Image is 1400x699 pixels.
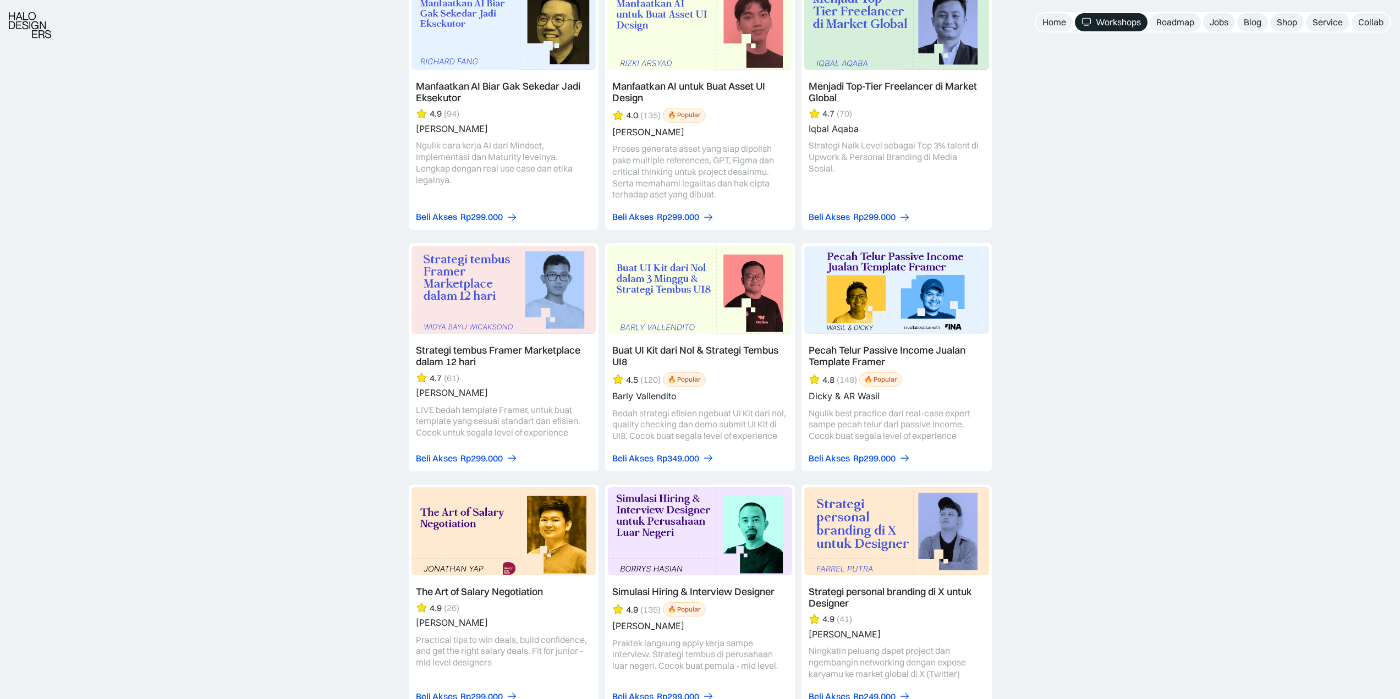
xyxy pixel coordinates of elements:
div: Rp299.000 [657,211,699,223]
div: Beli Akses [612,211,654,223]
a: Beli AksesRp299.000 [416,453,518,464]
div: Beli Akses [416,453,457,464]
a: Beli AksesRp299.000 [612,211,714,223]
a: Shop [1270,13,1304,31]
div: Workshops [1096,16,1141,28]
a: Workshops [1075,13,1148,31]
a: Service [1306,13,1349,31]
div: Roadmap [1156,16,1194,28]
div: Beli Akses [809,453,850,464]
a: Beli AksesRp349.000 [612,453,714,464]
a: Jobs [1203,13,1235,31]
div: Beli Akses [416,211,457,223]
a: Beli AksesRp299.000 [809,453,910,464]
div: Collab [1358,16,1383,28]
div: Service [1313,16,1343,28]
div: Beli Akses [612,453,654,464]
a: Home [1036,13,1073,31]
a: Beli AksesRp299.000 [416,211,518,223]
div: Rp299.000 [460,453,503,464]
div: Rp299.000 [460,211,503,223]
a: Collab [1352,13,1390,31]
a: Roadmap [1150,13,1201,31]
div: Blog [1244,16,1261,28]
div: Rp299.000 [853,211,896,223]
div: Beli Akses [809,211,850,223]
div: Rp299.000 [853,453,896,464]
div: Jobs [1210,16,1228,28]
div: Rp349.000 [657,453,699,464]
a: Beli AksesRp299.000 [809,211,910,223]
div: Home [1042,16,1066,28]
a: Blog [1237,13,1268,31]
div: Shop [1277,16,1297,28]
